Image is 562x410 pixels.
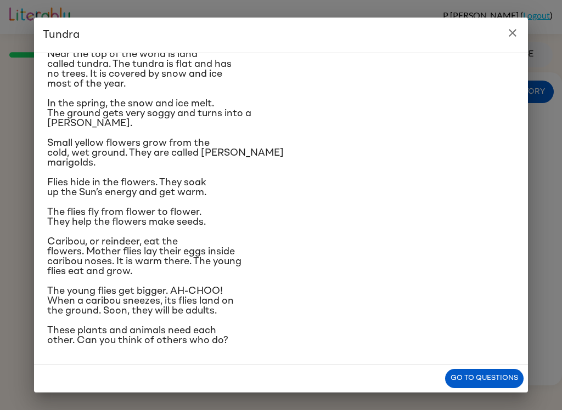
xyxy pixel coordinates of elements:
[47,178,206,197] span: Flies hide in the flowers. They soak up the Sun’s energy and get warm.
[47,138,284,168] span: Small yellow flowers grow from the cold, wet ground. They are called [PERSON_NAME] marigolds.
[47,326,228,345] span: These plants and animals need each other. Can you think of others who do?
[47,237,241,276] span: Caribou, or reindeer, eat the flowers. Mother flies lay their eggs inside caribou noses. It is wa...
[34,18,528,53] h2: Tundra
[502,22,524,44] button: close
[445,369,524,388] button: Go to questions
[47,99,251,128] span: In the spring, the snow and ice melt. The ground gets very soggy and turns into a [PERSON_NAME].
[47,207,206,227] span: The flies fly from flower to flower. They help the flowers make seeds.
[47,286,234,316] span: The young flies get bigger. AH-CHOO! When a caribou sneezes, its flies land on the ground. Soon, ...
[47,49,232,89] span: Near the top of the world is land called tundra. The tundra is flat and has no trees. It is cover...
